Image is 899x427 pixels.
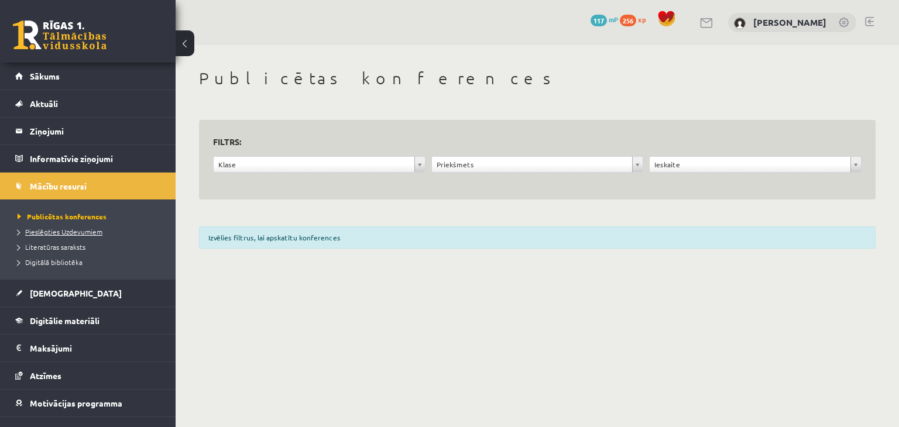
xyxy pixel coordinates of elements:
span: xp [638,15,646,24]
a: Sākums [15,63,161,89]
a: Ziņojumi [15,118,161,144]
legend: Ziņojumi [30,118,161,144]
span: 117 [591,15,607,26]
span: [DEMOGRAPHIC_DATA] [30,288,122,298]
a: Digitālie materiāli [15,307,161,334]
span: Sākums [30,71,60,81]
span: Pieslēgties Uzdevumiem [18,227,102,236]
a: Digitālā bibliotēka [18,257,164,267]
span: Ieskaite [654,157,846,172]
a: [DEMOGRAPHIC_DATA] [15,280,161,307]
a: Motivācijas programma [15,390,161,416]
span: Publicētas konferences [18,212,107,221]
a: [PERSON_NAME] [753,16,826,28]
span: mP [609,15,618,24]
span: Motivācijas programma [30,398,122,408]
a: Literatūras saraksts [18,242,164,252]
legend: Informatīvie ziņojumi [30,145,161,172]
a: Priekšmets [432,157,643,172]
span: Atzīmes [30,370,61,381]
span: Priekšmets [437,157,628,172]
a: Publicētas konferences [18,211,164,222]
h3: Filtrs: [213,134,847,150]
a: Aktuāli [15,90,161,117]
span: 256 [620,15,636,26]
img: Raivo Jurciks [734,18,746,29]
h1: Publicētas konferences [199,68,876,88]
a: Pieslēgties Uzdevumiem [18,226,164,237]
span: Digitālie materiāli [30,315,99,326]
a: Maksājumi [15,335,161,361]
a: Atzīmes [15,362,161,389]
a: Mācību resursi [15,173,161,199]
span: Literatūras saraksts [18,242,85,252]
span: Digitālā bibliotēka [18,257,83,267]
span: Klase [218,157,410,172]
a: Rīgas 1. Tālmācības vidusskola [13,20,107,50]
div: Izvēlies filtrus, lai apskatītu konferences [199,226,876,249]
span: Aktuāli [30,98,58,109]
span: Mācību resursi [30,181,87,191]
a: Informatīvie ziņojumi [15,145,161,172]
a: 256 xp [620,15,651,24]
a: Klase [214,157,425,172]
a: Ieskaite [650,157,861,172]
legend: Maksājumi [30,335,161,361]
a: 117 mP [591,15,618,24]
